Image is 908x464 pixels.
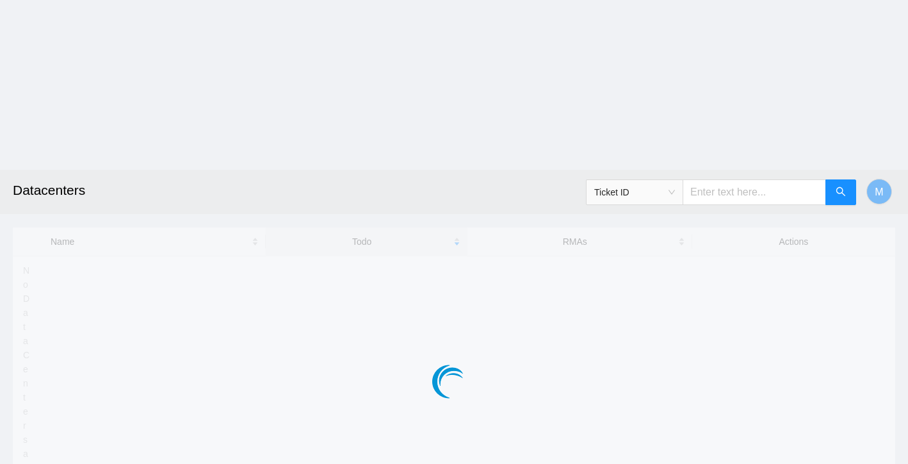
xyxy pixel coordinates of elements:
button: search [825,179,856,205]
input: Enter text here... [683,179,826,205]
button: M [866,179,892,204]
span: M [875,184,883,200]
span: Ticket ID [594,183,675,202]
span: search [836,186,846,199]
h2: Datacenters [13,170,631,211]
